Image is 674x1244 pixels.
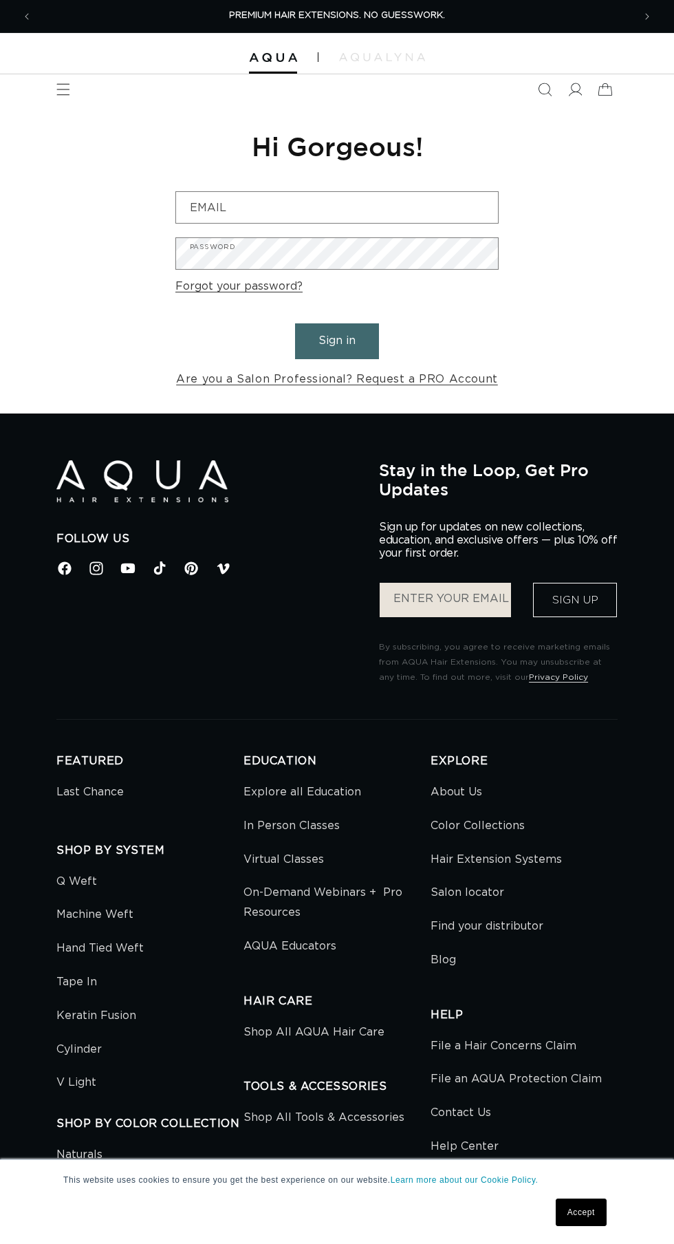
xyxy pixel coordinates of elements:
a: Are you a Salon Professional? Request a PRO Account [176,369,498,389]
h1: Hi Gorgeous! [175,129,499,163]
a: Forgot your password? [175,277,303,297]
h2: EXPLORE [431,754,618,769]
a: Learn more about our Cookie Policy. [391,1175,539,1185]
h2: SHOP BY SYSTEM [56,844,243,858]
h2: SHOP BY COLOR COLLECTION [56,1117,243,1131]
img: Aqua Hair Extensions [56,460,228,502]
a: AQUA Educators [243,930,336,963]
a: Privacy Policy [529,673,588,681]
h2: Follow Us [56,532,358,546]
a: Explore all Education [243,782,361,809]
a: Hair Extension Systems [431,843,562,877]
input: ENTER YOUR EMAIL [380,583,511,617]
a: Naturals [56,1145,102,1172]
button: Previous announcement [12,1,42,32]
a: About Us [431,782,482,809]
a: In Person Classes [243,809,340,843]
p: This website uses cookies to ensure you get the best experience on our website. [63,1174,611,1186]
a: Tape In [56,965,97,999]
a: Salon locator [431,876,504,910]
a: V Light [56,1066,96,1100]
p: Sign up for updates on new collections, education, and exclusive offers — plus 10% off your first... [379,521,618,560]
input: Email [176,192,498,223]
h2: FEATURED [56,754,243,769]
a: Accept [556,1199,607,1226]
button: Next announcement [632,1,662,32]
a: Q Weft [56,872,97,899]
img: aqualyna.com [339,53,425,61]
a: Color Collections [431,809,525,843]
a: Virtual Classes [243,843,324,877]
a: On-Demand Webinars + Pro Resources [243,876,420,930]
a: Last Chance [56,782,124,809]
a: Contact Us [431,1096,491,1130]
a: File a Hair Concerns Claim [431,1036,576,1063]
p: By subscribing, you agree to receive marketing emails from AQUA Hair Extensions. You may unsubscr... [379,640,618,685]
summary: Menu [48,74,78,105]
a: File an AQUA Protection Claim [431,1062,602,1096]
button: Sign Up [533,583,617,617]
img: Aqua Hair Extensions [249,53,297,63]
button: Sign in [295,323,379,358]
h2: EDUCATION [243,754,431,769]
a: Blog [431,943,456,977]
a: Shop All AQUA Hair Care [243,1022,384,1049]
span: PREMIUM HAIR EXTENSIONS. NO GUESSWORK. [229,11,445,20]
a: Help Center [431,1130,499,1163]
a: Cylinder [56,1033,102,1066]
h2: Stay in the Loop, Get Pro Updates [379,460,618,499]
a: Keratin Fusion [56,999,136,1033]
h2: TOOLS & ACCESSORIES [243,1080,431,1094]
h2: HELP [431,1008,618,1022]
a: Shop All Tools & Accessories [243,1108,404,1135]
a: Hand Tied Weft [56,932,144,965]
a: Machine Weft [56,898,133,932]
a: Find your distributor [431,910,543,943]
h2: HAIR CARE [243,994,431,1009]
summary: Search [530,74,560,105]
